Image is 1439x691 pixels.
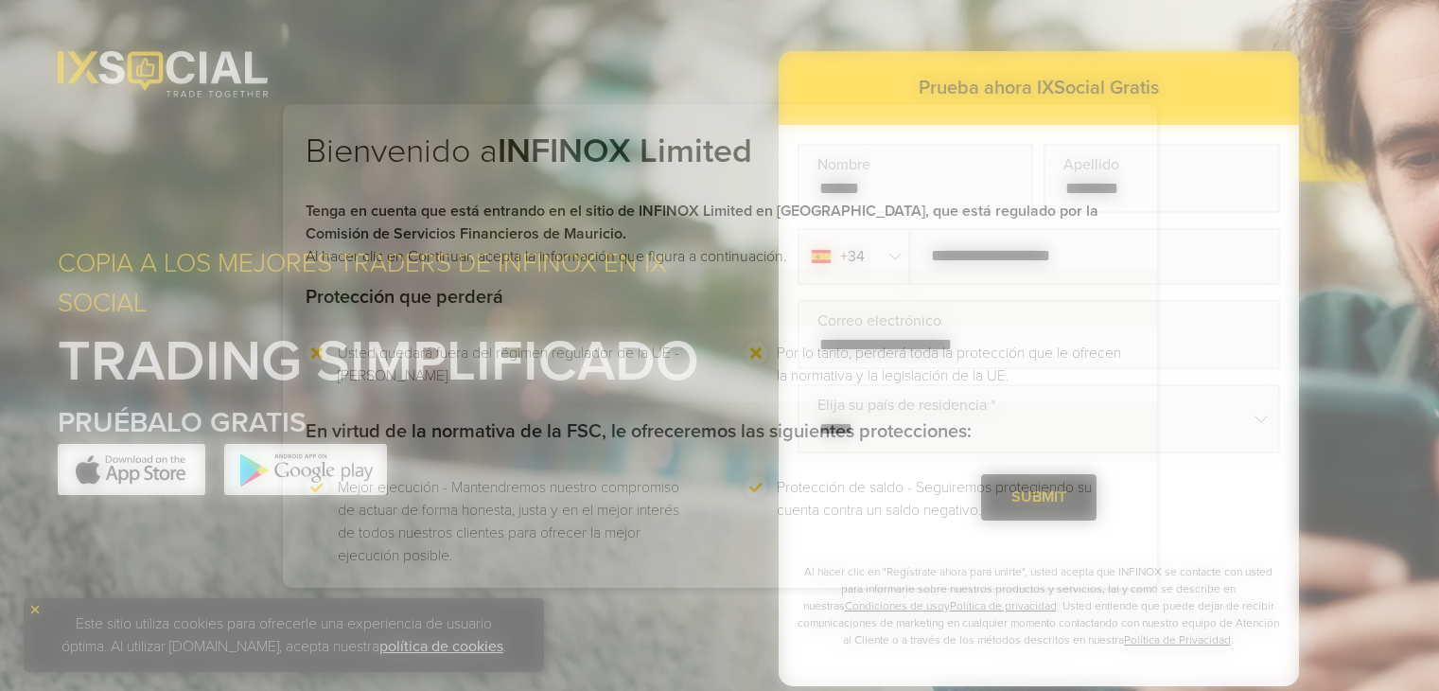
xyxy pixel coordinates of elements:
strong: En virtud de la normativa de la FSC, le ofreceremos las siguientes protecciones: [306,420,972,443]
li: Usted quedará fuera del régimen regulador de la UE - [PERSON_NAME]. [338,342,695,387]
li: Mejor ejecución - Mantendremos nuestro compromiso de actuar de forma honesta, justa y en el mejor... [338,476,695,567]
strong: Tenga en cuenta que está entrando en el sitio de INFINOX Limited en [GEOGRAPHIC_DATA], que está r... [306,202,1098,243]
li: Protección de saldo - Seguiremos protegiendo su cuenta contra un saldo negativo. [777,476,1134,567]
p: Al hacer clic en Continuar, acepta la información que figura a continuación. [306,245,1134,268]
h2: Bienvenido a [306,131,1134,201]
li: Por lo tanto, perderá toda la protección que le ofrecen la normativa y la legislación de la UE. [777,342,1134,387]
strong: Protección que perderá [306,286,503,309]
strong: INFINOX Limited [498,131,752,171]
